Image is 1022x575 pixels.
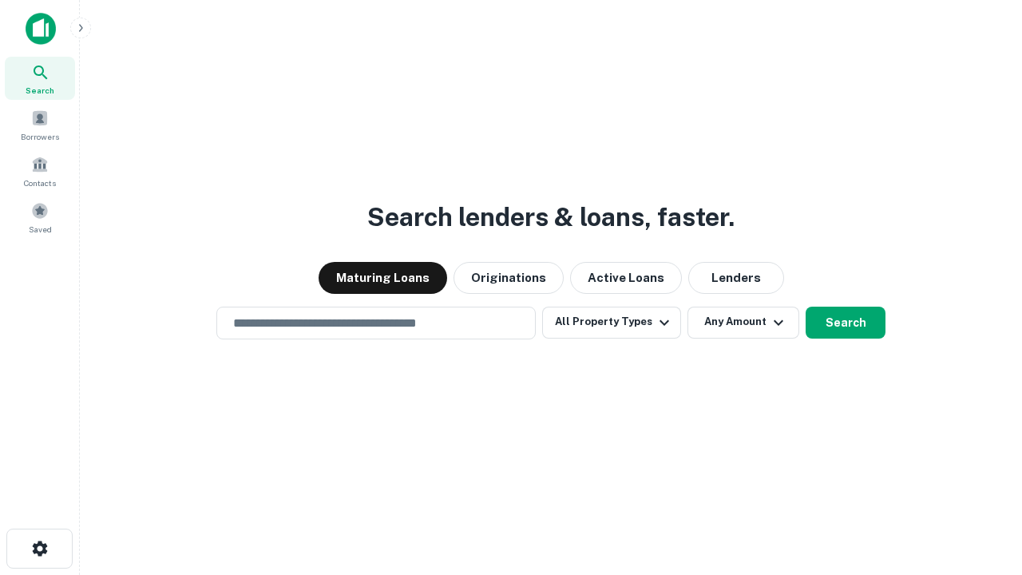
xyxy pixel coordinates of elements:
[806,307,885,339] button: Search
[26,13,56,45] img: capitalize-icon.png
[5,103,75,146] a: Borrowers
[319,262,447,294] button: Maturing Loans
[5,196,75,239] a: Saved
[5,149,75,192] a: Contacts
[942,447,1022,524] iframe: Chat Widget
[687,307,799,339] button: Any Amount
[21,130,59,143] span: Borrowers
[5,57,75,100] a: Search
[367,198,735,236] h3: Search lenders & loans, faster.
[542,307,681,339] button: All Property Types
[24,176,56,189] span: Contacts
[570,262,682,294] button: Active Loans
[26,84,54,97] span: Search
[454,262,564,294] button: Originations
[688,262,784,294] button: Lenders
[29,223,52,236] span: Saved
